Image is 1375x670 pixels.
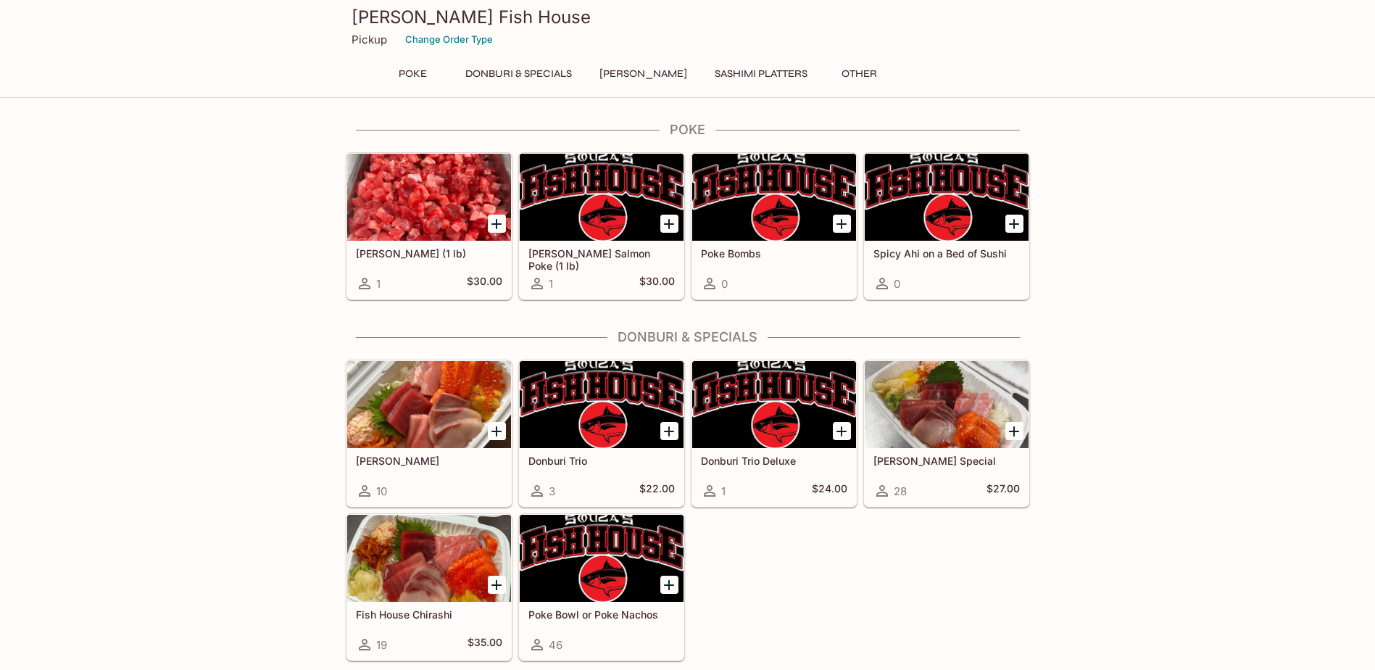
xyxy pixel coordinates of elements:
[346,329,1030,345] h4: Donburi & Specials
[660,422,678,440] button: Add Donburi Trio
[660,576,678,594] button: Add Poke Bowl or Poke Nachos
[833,422,851,440] button: Add Donburi Trio Deluxe
[520,515,684,602] div: Poke Bowl or Poke Nachos
[528,455,675,467] h5: Donburi Trio
[467,275,502,292] h5: $30.00
[660,215,678,233] button: Add Ora King Salmon Poke (1 lb)
[707,64,815,84] button: Sashimi Platters
[701,247,847,260] h5: Poke Bombs
[376,277,381,291] span: 1
[865,154,1029,241] div: Spicy Ahi on a Bed of Sushi
[833,215,851,233] button: Add Poke Bombs
[347,361,511,448] div: Sashimi Donburis
[356,247,502,260] h5: [PERSON_NAME] (1 lb)
[352,33,387,46] p: Pickup
[346,153,512,299] a: [PERSON_NAME] (1 lb)1$30.00
[692,361,856,448] div: Donburi Trio Deluxe
[399,28,499,51] button: Change Order Type
[519,514,684,661] a: Poke Bowl or Poke Nachos46
[701,455,847,467] h5: Donburi Trio Deluxe
[356,608,502,621] h5: Fish House Chirashi
[346,360,512,507] a: [PERSON_NAME]10
[381,64,446,84] button: Poke
[692,154,856,241] div: Poke Bombs
[528,247,675,271] h5: [PERSON_NAME] Salmon Poke (1 lb)
[639,482,675,500] h5: $22.00
[520,154,684,241] div: Ora King Salmon Poke (1 lb)
[346,514,512,661] a: Fish House Chirashi19$35.00
[519,360,684,507] a: Donburi Trio3$22.00
[827,64,892,84] button: Other
[376,638,387,652] span: 19
[347,154,511,241] div: Ahi Poke (1 lb)
[352,6,1024,28] h3: [PERSON_NAME] Fish House
[1005,215,1023,233] button: Add Spicy Ahi on a Bed of Sushi
[528,608,675,621] h5: Poke Bowl or Poke Nachos
[488,422,506,440] button: Add Sashimi Donburis
[488,576,506,594] button: Add Fish House Chirashi
[519,153,684,299] a: [PERSON_NAME] Salmon Poke (1 lb)1$30.00
[865,361,1029,448] div: Souza Special
[894,484,907,498] span: 28
[356,455,502,467] h5: [PERSON_NAME]
[864,360,1029,507] a: [PERSON_NAME] Special28$27.00
[468,636,502,653] h5: $35.00
[691,153,857,299] a: Poke Bombs0
[488,215,506,233] button: Add Ahi Poke (1 lb)
[691,360,857,507] a: Donburi Trio Deluxe1$24.00
[457,64,580,84] button: Donburi & Specials
[812,482,847,500] h5: $24.00
[873,247,1020,260] h5: Spicy Ahi on a Bed of Sushi
[721,277,728,291] span: 0
[549,277,553,291] span: 1
[721,484,726,498] span: 1
[346,122,1030,138] h4: Poke
[873,455,1020,467] h5: [PERSON_NAME] Special
[864,153,1029,299] a: Spicy Ahi on a Bed of Sushi0
[347,515,511,602] div: Fish House Chirashi
[986,482,1020,500] h5: $27.00
[549,638,562,652] span: 46
[549,484,555,498] span: 3
[376,484,387,498] span: 10
[520,361,684,448] div: Donburi Trio
[894,277,900,291] span: 0
[1005,422,1023,440] button: Add Souza Special
[639,275,675,292] h5: $30.00
[591,64,695,84] button: [PERSON_NAME]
